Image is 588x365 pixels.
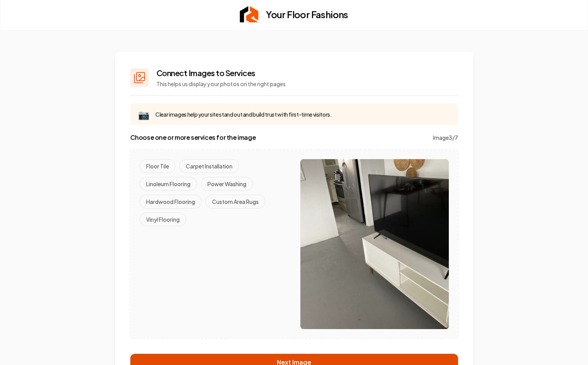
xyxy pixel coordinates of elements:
[201,177,253,191] button: Power Washing
[266,8,348,20] h2: Your Floor Fashions
[179,159,239,173] button: Carpet Installation
[140,212,186,226] button: Vinyl Flooring
[138,108,150,121] span: 📷
[157,68,286,78] h2: Connect Images to Services
[140,195,202,209] button: Hardwood Flooring
[433,134,458,141] span: Image 3 / 7
[300,159,449,329] img: Current Image
[206,195,265,209] button: Custom Area Rugs
[240,6,258,22] img: Rebolt Logo
[130,133,256,142] label: Choose one or more services for the image
[140,177,197,191] button: Linoleum Flooring
[157,80,286,88] p: This helps us display your photos on the right pages
[140,159,175,173] button: Floor Tile
[155,110,332,118] p: Clear images help your site stand out and build trust with first-time visitors.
